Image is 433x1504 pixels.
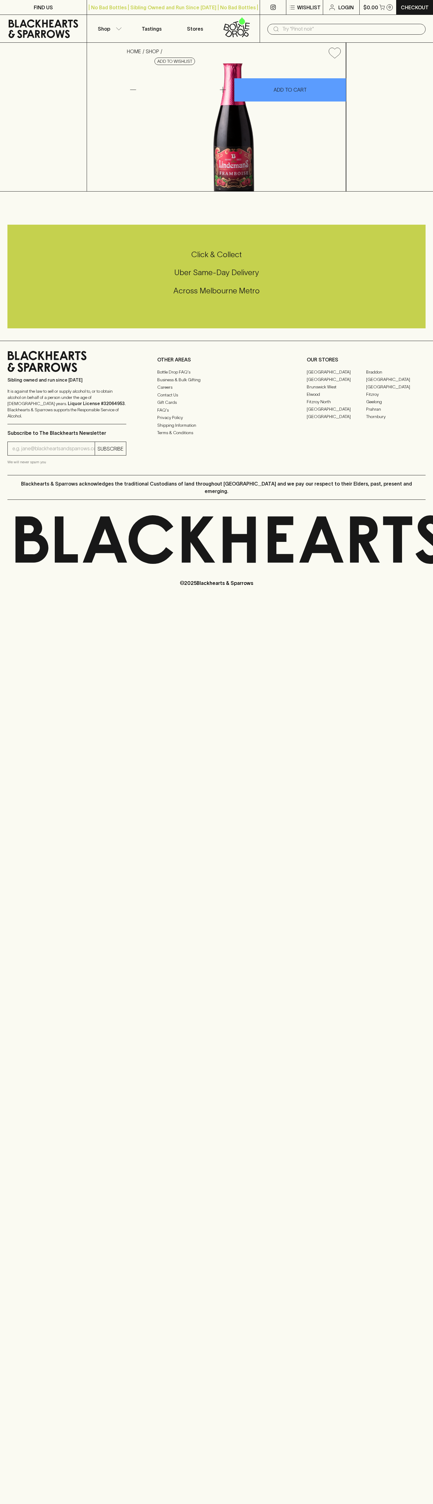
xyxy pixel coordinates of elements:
[366,391,426,398] a: Fitzroy
[297,4,321,11] p: Wishlist
[154,58,195,65] button: Add to wishlist
[307,368,366,376] a: [GEOGRAPHIC_DATA]
[366,413,426,420] a: Thornbury
[12,480,421,495] p: Blackhearts & Sparrows acknowledges the traditional Custodians of land throughout [GEOGRAPHIC_DAT...
[366,368,426,376] a: Braddon
[157,421,276,429] a: Shipping Information
[87,15,130,42] button: Shop
[142,25,162,32] p: Tastings
[157,384,276,391] a: Careers
[157,369,276,376] a: Bottle Drop FAQ's
[307,405,366,413] a: [GEOGRAPHIC_DATA]
[366,398,426,405] a: Geelong
[98,25,110,32] p: Shop
[307,391,366,398] a: Elwood
[366,383,426,391] a: [GEOGRAPHIC_DATA]
[68,401,125,406] strong: Liquor License #32064953
[326,45,343,61] button: Add to wishlist
[274,86,307,93] p: ADD TO CART
[7,286,426,296] h5: Across Melbourne Metro
[157,356,276,363] p: OTHER AREAS
[282,24,421,34] input: Try "Pinot noir"
[157,391,276,399] a: Contact Us
[7,388,126,419] p: It is against the law to sell or supply alcohol to, or to obtain alcohol on behalf of a person un...
[401,4,429,11] p: Checkout
[307,398,366,405] a: Fitzroy North
[7,377,126,383] p: Sibling owned and run since [DATE]
[130,15,173,42] a: Tastings
[157,399,276,406] a: Gift Cards
[146,49,159,54] a: SHOP
[157,376,276,383] a: Business & Bulk Gifting
[307,383,366,391] a: Brunswick West
[366,376,426,383] a: [GEOGRAPHIC_DATA]
[7,249,426,260] h5: Click & Collect
[388,6,391,9] p: 0
[34,4,53,11] p: FIND US
[307,356,426,363] p: OUR STORES
[127,49,141,54] a: HOME
[122,63,346,191] img: 77846.png
[157,406,276,414] a: FAQ's
[307,413,366,420] a: [GEOGRAPHIC_DATA]
[307,376,366,383] a: [GEOGRAPHIC_DATA]
[7,459,126,465] p: We will never spam you
[157,429,276,437] a: Terms & Conditions
[95,442,126,455] button: SUBSCRIBE
[7,267,426,278] h5: Uber Same-Day Delivery
[338,4,354,11] p: Login
[234,78,346,102] button: ADD TO CART
[157,414,276,421] a: Privacy Policy
[12,444,95,454] input: e.g. jane@blackheartsandsparrows.com.au
[97,445,123,452] p: SUBSCRIBE
[363,4,378,11] p: $0.00
[366,405,426,413] a: Prahran
[7,225,426,328] div: Call to action block
[173,15,217,42] a: Stores
[187,25,203,32] p: Stores
[7,429,126,437] p: Subscribe to The Blackhearts Newsletter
